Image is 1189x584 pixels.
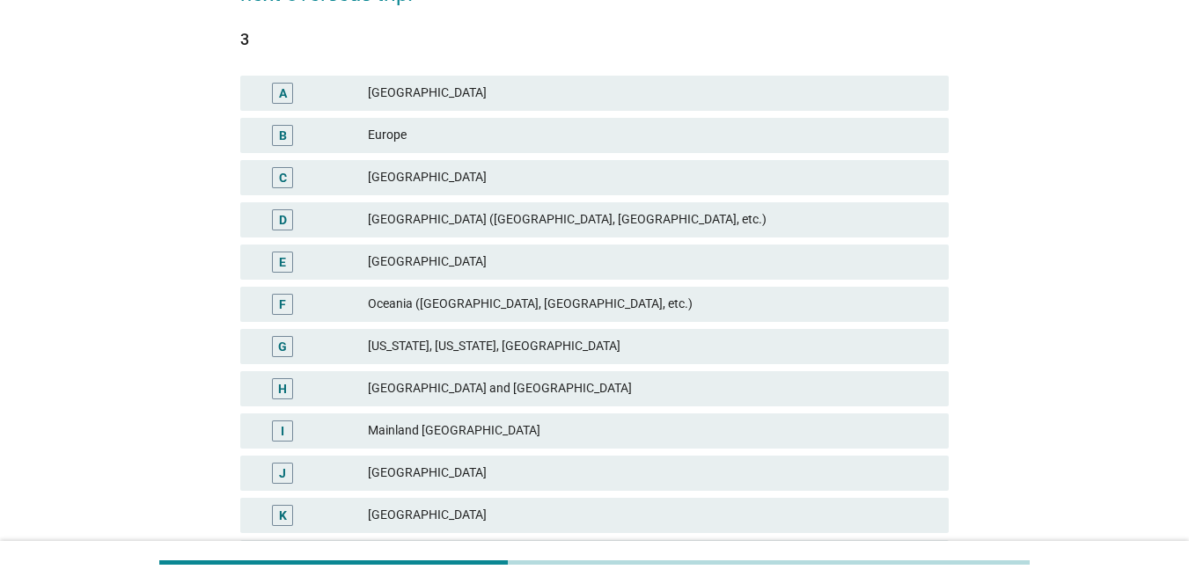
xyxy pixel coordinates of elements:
[368,336,935,357] div: [US_STATE], [US_STATE], [GEOGRAPHIC_DATA]
[278,379,287,398] div: H
[279,168,287,186] div: C
[368,463,935,484] div: [GEOGRAPHIC_DATA]
[368,252,935,273] div: [GEOGRAPHIC_DATA]
[279,295,286,313] div: F
[279,506,287,524] div: K
[368,505,935,526] div: [GEOGRAPHIC_DATA]
[368,294,935,315] div: Oceania ([GEOGRAPHIC_DATA], [GEOGRAPHIC_DATA], etc.)
[279,210,287,229] div: D
[368,209,935,230] div: [GEOGRAPHIC_DATA] ([GEOGRAPHIC_DATA], [GEOGRAPHIC_DATA], etc.)
[368,125,935,146] div: Europe
[240,27,949,51] div: 3
[279,464,286,482] div: J
[368,83,935,104] div: [GEOGRAPHIC_DATA]
[368,420,935,442] div: Mainland [GEOGRAPHIC_DATA]
[278,337,287,355] div: G
[368,167,935,188] div: [GEOGRAPHIC_DATA]
[279,84,287,102] div: A
[279,252,286,271] div: E
[281,421,284,440] div: I
[279,126,287,144] div: B
[368,378,935,399] div: [GEOGRAPHIC_DATA] and [GEOGRAPHIC_DATA]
